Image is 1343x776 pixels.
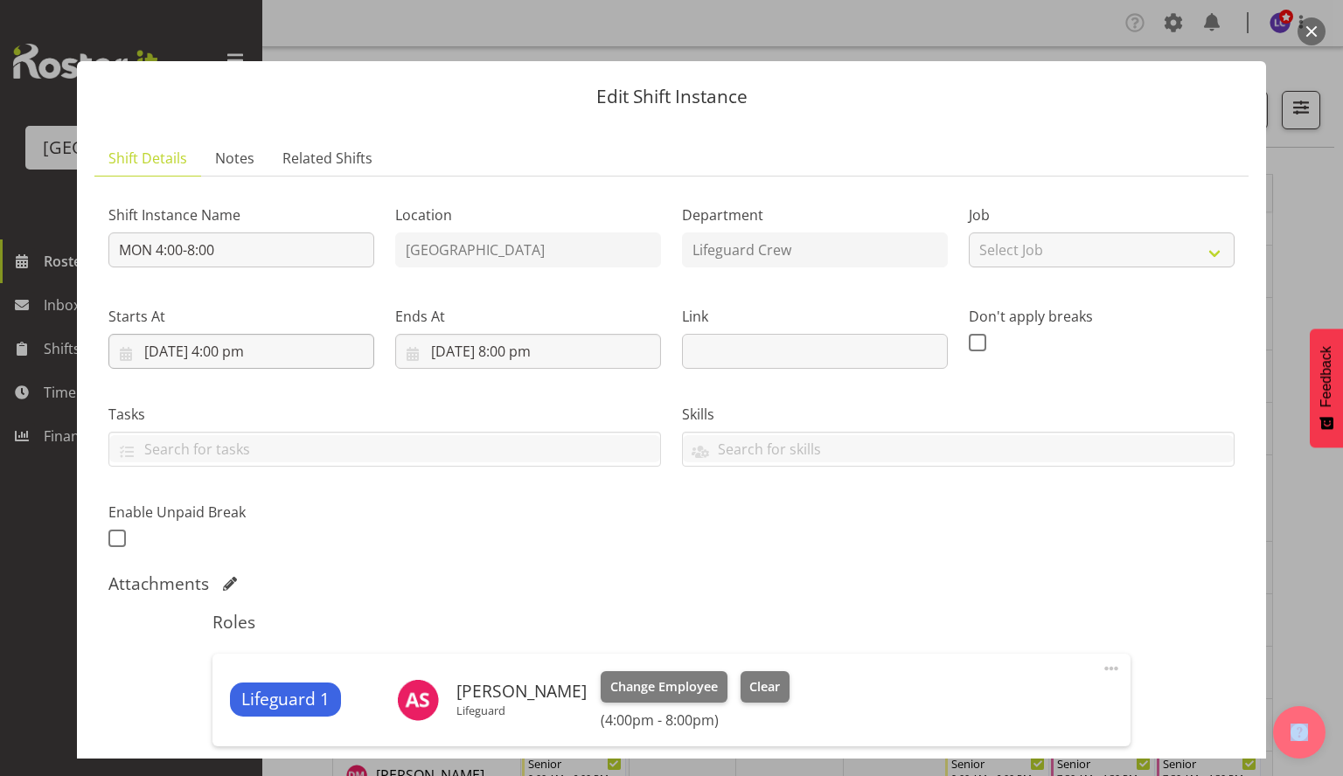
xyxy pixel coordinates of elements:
label: Tasks [108,404,661,425]
h6: [PERSON_NAME] [456,682,587,701]
p: Lifeguard [456,703,587,717]
img: alex-sansom10370.jpg [397,679,439,721]
img: help-xxl-2.png [1291,724,1308,741]
button: Clear [741,671,790,703]
button: Change Employee [601,671,727,703]
h5: Roles [212,612,1130,633]
label: Job [969,204,1235,225]
input: Search for tasks [109,435,660,462]
button: Feedback - Show survey [1310,329,1343,447]
span: Lifeguard 1 [241,687,330,712]
label: Shift Instance Name [108,204,374,225]
span: Notes [215,148,254,169]
span: Clear [749,677,780,696]
label: Enable Unpaid Break [108,502,374,523]
label: Ends At [395,306,661,327]
input: Click to select... [395,334,661,369]
label: Skills [682,404,1235,425]
span: Shift Details [108,148,187,169]
label: Link [682,306,948,327]
h6: (4:00pm - 8:00pm) [601,711,790,729]
label: Location [395,204,661,225]
label: Don't apply breaks [969,306,1235,327]
input: Click to select... [108,334,374,369]
label: Department [682,204,948,225]
label: Starts At [108,306,374,327]
input: Search for skills [683,435,1234,462]
h5: Attachments [108,573,209,594]
input: Shift Instance Name [108,232,374,267]
p: Edit Shift Instance [94,87,1249,106]
span: Change Employee [610,677,718,696]
span: Related Shifts [282,148,372,169]
span: Feedback [1319,346,1334,407]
